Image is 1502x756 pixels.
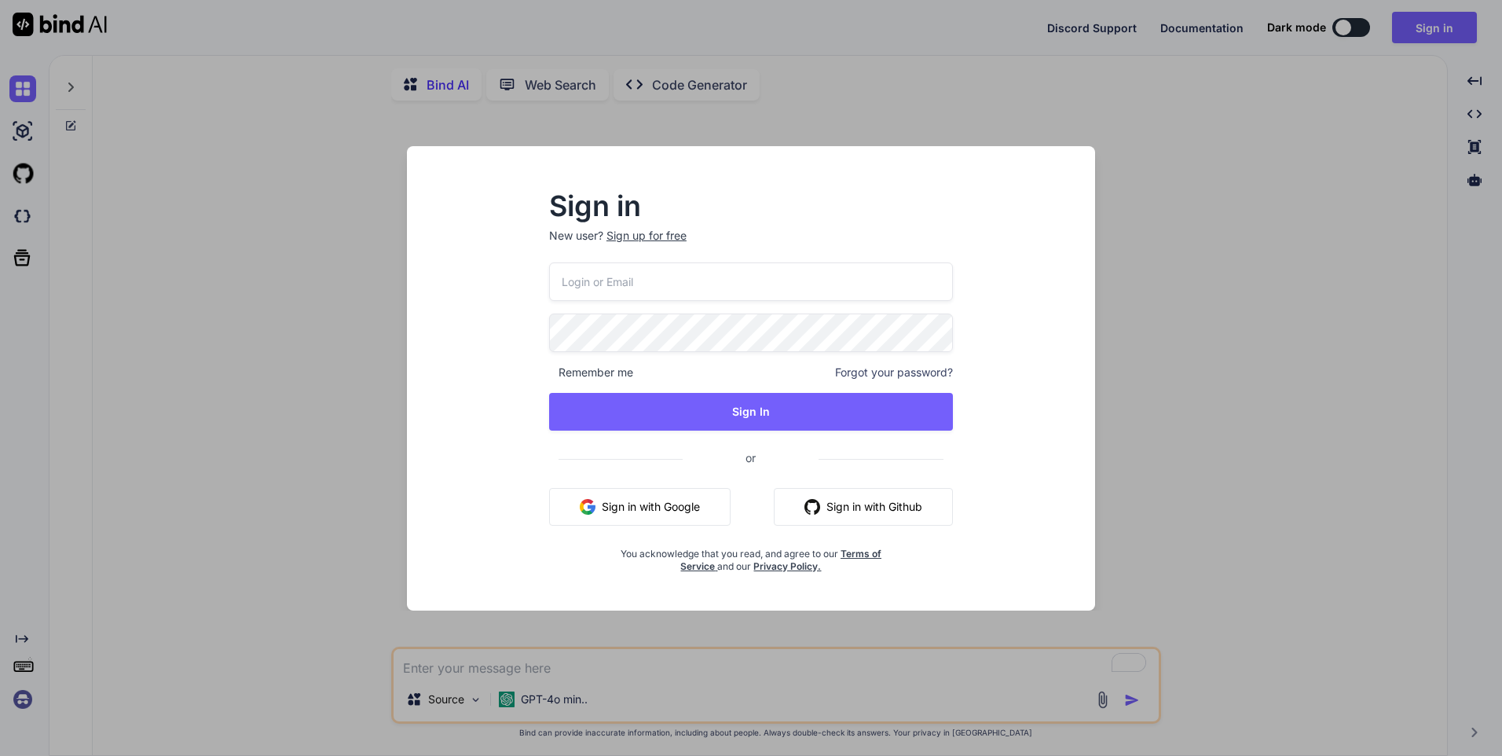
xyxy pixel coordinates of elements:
[606,228,687,244] div: Sign up for free
[580,499,595,515] img: google
[683,439,819,477] span: or
[549,365,633,380] span: Remember me
[549,262,953,301] input: Login or Email
[753,560,821,572] a: Privacy Policy.
[549,488,731,526] button: Sign in with Google
[774,488,953,526] button: Sign in with Github
[835,365,953,380] span: Forgot your password?
[804,499,820,515] img: github
[549,228,953,262] p: New user?
[680,548,881,572] a: Terms of Service
[617,538,886,573] div: You acknowledge that you read, and agree to our and our
[549,393,953,431] button: Sign In
[549,193,953,218] h2: Sign in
